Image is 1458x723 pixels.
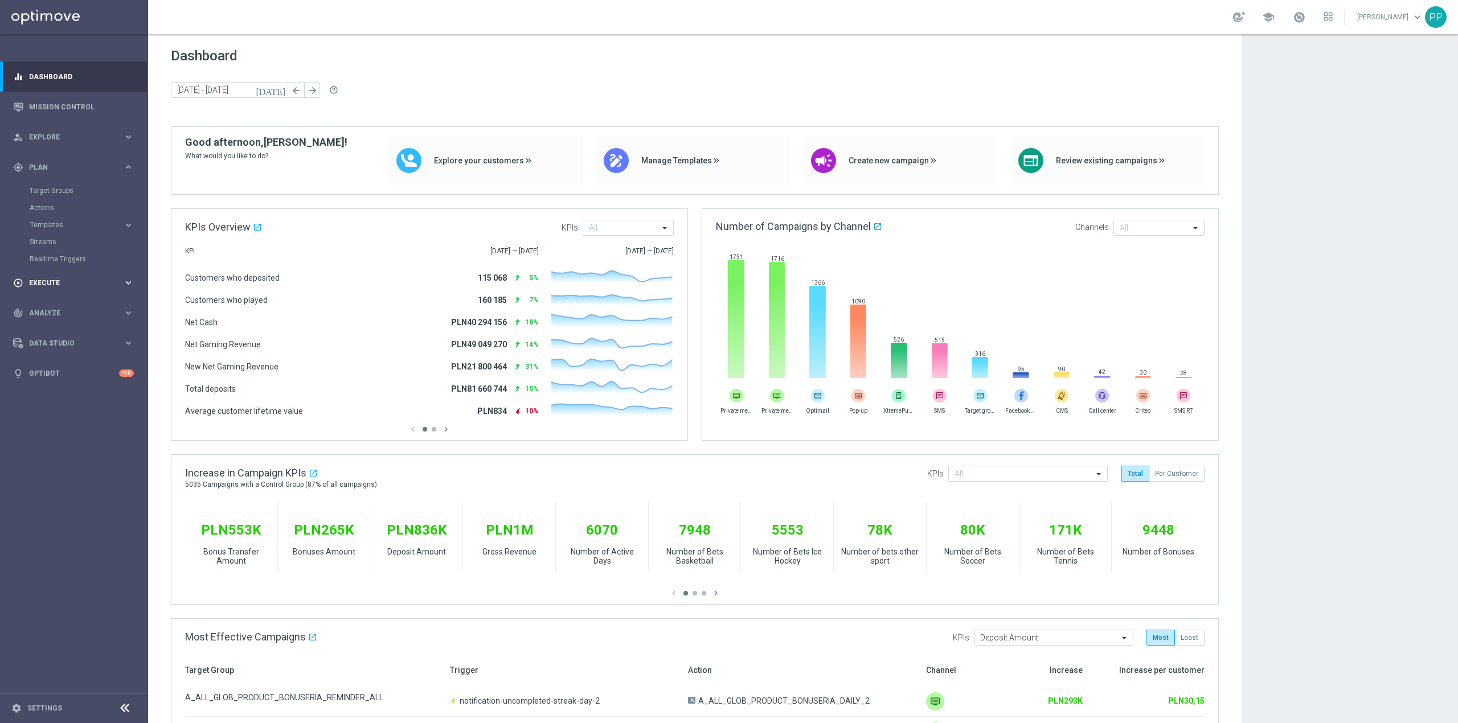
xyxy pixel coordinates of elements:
div: Optibot [13,358,134,388]
div: Dashboard [13,61,134,92]
i: keyboard_arrow_right [123,277,134,288]
a: [PERSON_NAME]keyboard_arrow_down [1356,9,1425,26]
span: Plan [29,164,123,171]
a: Streams [30,237,118,247]
span: school [1262,11,1275,23]
span: Templates [30,221,112,228]
div: Execute [13,278,123,288]
button: lightbulb Optibot +10 [13,369,134,378]
div: Realtime Triggers [30,250,147,268]
i: equalizer [13,72,23,82]
span: Explore [29,134,123,141]
span: Analyze [29,310,123,317]
div: Data Studio [13,338,123,348]
div: Plan [13,162,123,172]
i: keyboard_arrow_right [123,162,134,172]
i: lightbulb [13,368,23,379]
div: Explore [13,132,123,142]
a: Actions [30,203,118,212]
div: +10 [119,369,134,377]
i: keyboard_arrow_right [123,132,134,142]
i: play_circle_outline [13,278,23,288]
button: person_search Explore keyboard_arrow_right [13,133,134,142]
div: Templates [30,216,147,233]
a: Mission Control [29,92,134,122]
i: gps_fixed [13,162,23,172]
i: settings [11,703,22,713]
div: Target Groups [30,182,147,199]
div: PP [1425,6,1447,28]
button: equalizer Dashboard [13,72,134,81]
span: Execute [29,280,123,286]
i: track_changes [13,308,23,318]
button: Data Studio keyboard_arrow_right [13,339,134,348]
div: Templates [30,221,123,228]
i: keyboard_arrow_right [123,338,134,348]
span: Data Studio [29,340,123,347]
a: Settings [27,705,62,712]
i: keyboard_arrow_right [123,220,134,231]
i: keyboard_arrow_right [123,307,134,318]
a: Dashboard [29,61,134,92]
a: Optibot [29,358,119,388]
div: Actions [30,199,147,216]
span: keyboard_arrow_down [1411,11,1424,23]
a: Target Groups [30,186,118,195]
button: Templates keyboard_arrow_right [30,220,134,229]
button: Mission Control [13,102,134,112]
div: Analyze [13,308,123,318]
div: Mission Control [13,92,134,122]
i: person_search [13,132,23,142]
button: play_circle_outline Execute keyboard_arrow_right [13,278,134,287]
div: Streams [30,233,147,250]
button: gps_fixed Plan keyboard_arrow_right [13,163,134,172]
a: Realtime Triggers [30,254,118,264]
button: track_changes Analyze keyboard_arrow_right [13,309,134,318]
